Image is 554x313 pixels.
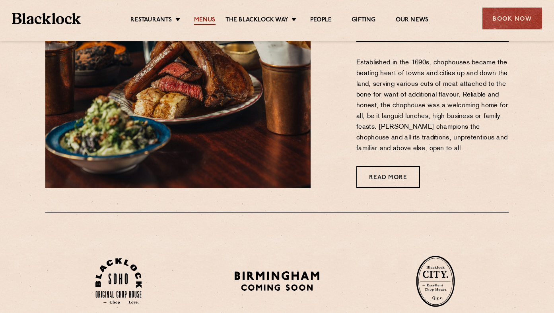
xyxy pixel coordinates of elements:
a: Menus [194,16,216,25]
img: City-stamp-default.svg [416,255,455,307]
a: Read More [356,166,420,188]
a: People [310,16,332,25]
img: Soho-stamp-default.svg [95,258,142,305]
a: Our News [396,16,429,25]
a: Gifting [352,16,375,25]
a: Restaurants [130,16,172,25]
a: The Blacklock Way [225,16,288,25]
img: BL_Textured_Logo-footer-cropped.svg [12,13,81,24]
p: Established in the 1690s, chophouses became the beating heart of towns and cities up and down the... [356,58,509,154]
img: BIRMINGHAM-P22_-e1747915156957.png [233,269,321,294]
div: Book Now [482,8,542,29]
